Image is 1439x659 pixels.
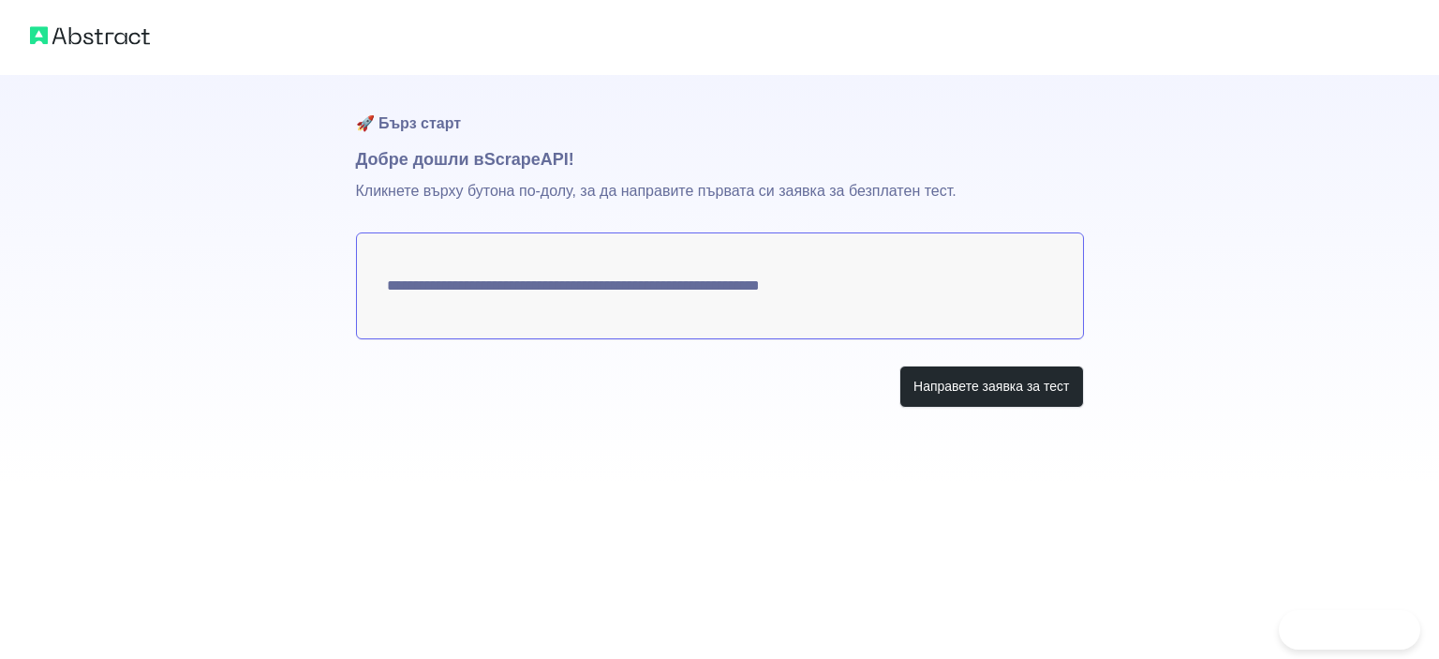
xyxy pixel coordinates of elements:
[899,366,1083,408] button: Направете заявка за тест
[356,183,957,199] font: Кликнете върху бутона по-долу, за да направите първата си заявка за безплатен тест.
[356,150,484,169] font: Добре дошли в
[484,150,541,169] font: Scrape
[1279,610,1420,650] iframe: Превключване на поддръжката на клиенти
[541,150,574,169] font: API!
[913,379,1069,394] font: Направете заявка за тест
[356,115,462,131] font: 🚀 Бърз старт
[30,22,150,49] img: Абстрактно лого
